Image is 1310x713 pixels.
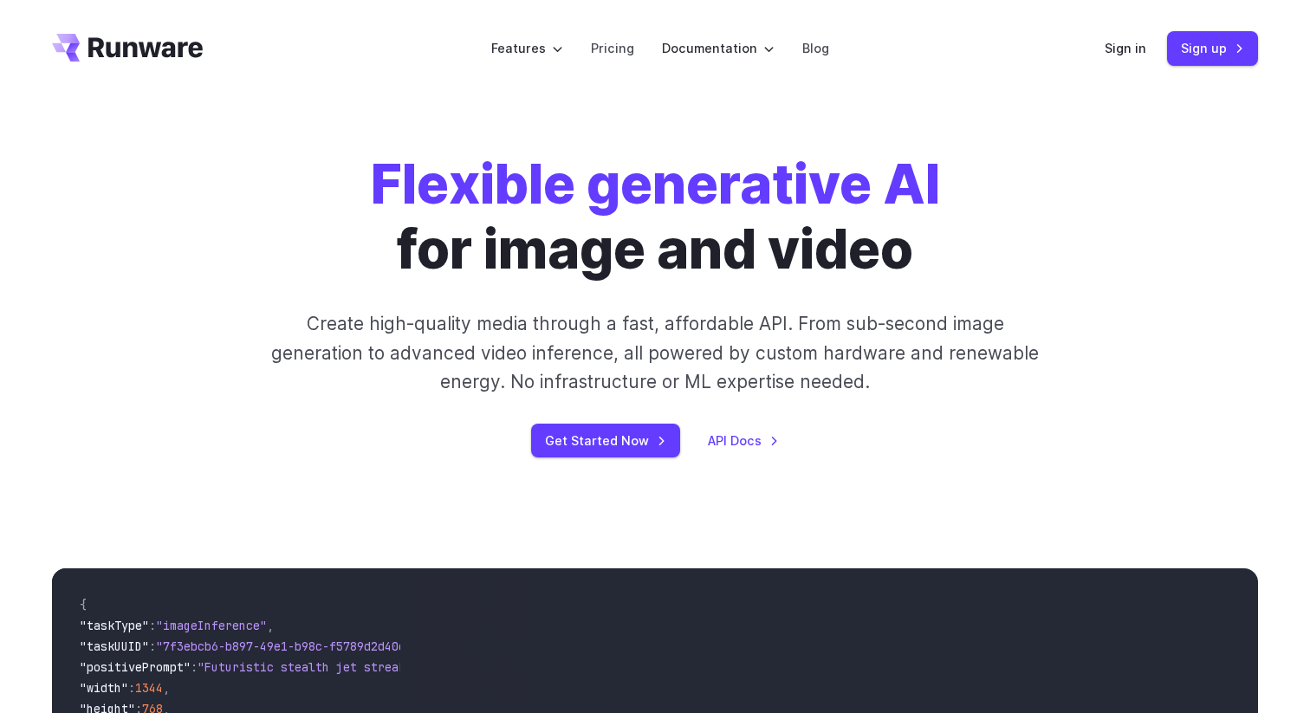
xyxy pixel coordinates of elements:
[128,680,135,696] span: :
[371,152,940,217] strong: Flexible generative AI
[156,618,267,633] span: "imageInference"
[198,659,828,675] span: "Futuristic stealth jet streaking through a neon-lit cityscape with glowing purple exhaust"
[135,680,163,696] span: 1344
[80,618,149,633] span: "taskType"
[191,659,198,675] span: :
[531,424,680,457] a: Get Started Now
[267,618,274,633] span: ,
[80,659,191,675] span: "positivePrompt"
[149,618,156,633] span: :
[491,38,563,58] label: Features
[163,680,170,696] span: ,
[149,638,156,654] span: :
[80,638,149,654] span: "taskUUID"
[591,38,634,58] a: Pricing
[371,152,940,282] h1: for image and video
[52,34,203,62] a: Go to /
[708,431,779,450] a: API Docs
[80,597,87,613] span: {
[156,638,419,654] span: "7f3ebcb6-b897-49e1-b98c-f5789d2d40d7"
[802,38,829,58] a: Blog
[269,309,1041,396] p: Create high-quality media through a fast, affordable API. From sub-second image generation to adv...
[1105,38,1146,58] a: Sign in
[80,680,128,696] span: "width"
[1167,31,1258,65] a: Sign up
[662,38,775,58] label: Documentation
